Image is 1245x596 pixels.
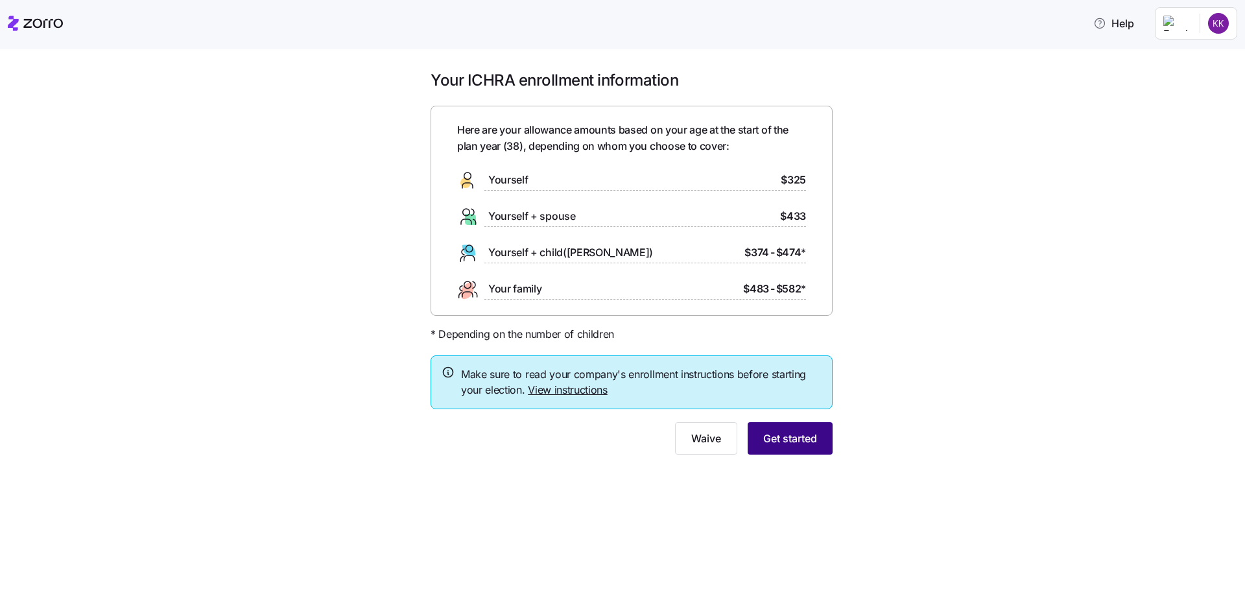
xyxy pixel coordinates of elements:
a: View instructions [528,383,608,396]
button: Help [1083,10,1144,36]
span: Waive [691,431,721,446]
h1: Your ICHRA enrollment information [431,70,833,90]
button: Get started [748,422,833,455]
span: $325 [781,172,806,188]
span: Yourself + spouse [488,208,576,224]
span: Get started [763,431,817,446]
span: Yourself [488,172,528,188]
span: $483 [743,281,769,297]
span: $474 [776,244,806,261]
button: Waive [675,422,737,455]
span: Yourself + child([PERSON_NAME]) [488,244,653,261]
span: Help [1093,16,1134,31]
img: d6941a325e739481e402a2c4247e3db7 [1208,13,1229,34]
span: $433 [780,208,806,224]
span: $374 [744,244,769,261]
span: Your family [488,281,541,297]
span: Here are your allowance amounts based on your age at the start of the plan year ( 38 ), depending... [457,122,806,154]
span: - [770,244,775,261]
span: Make sure to read your company's enrollment instructions before starting your election. [461,366,822,399]
span: $582 [776,281,806,297]
img: Employer logo [1163,16,1189,31]
span: - [770,281,775,297]
span: * Depending on the number of children [431,326,614,342]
